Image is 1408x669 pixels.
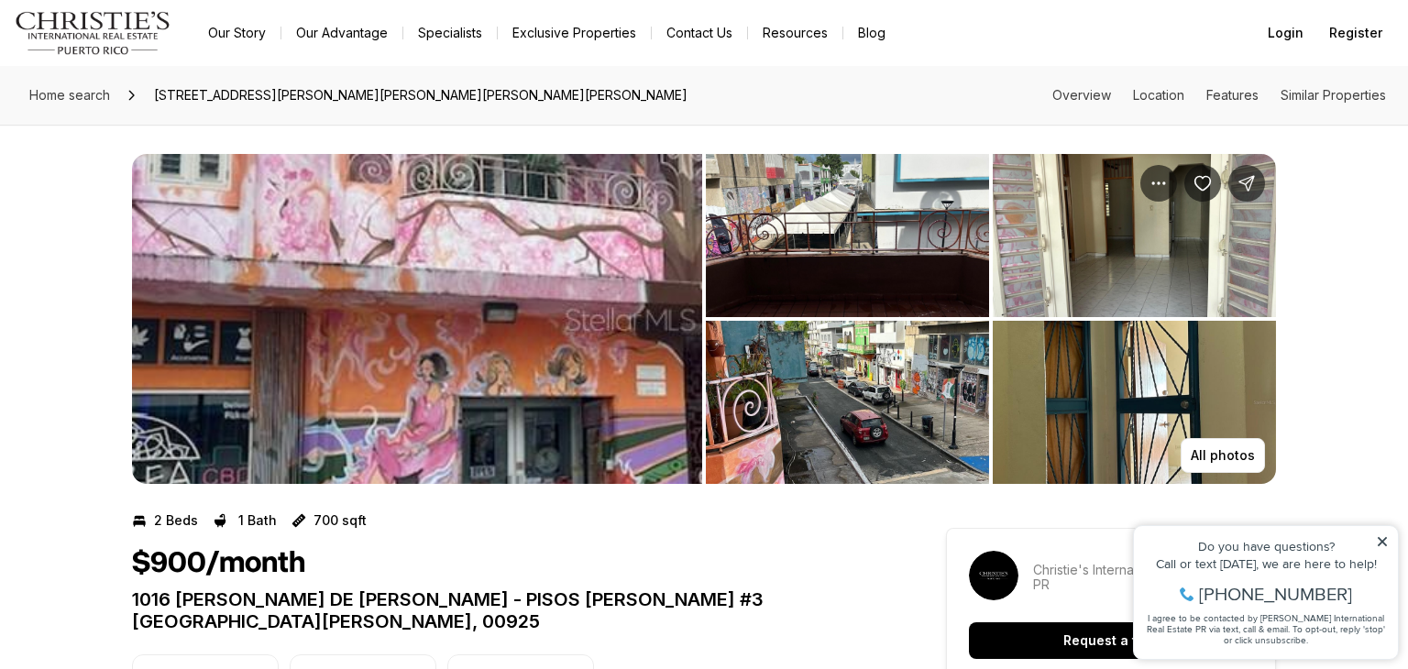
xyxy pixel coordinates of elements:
[1206,87,1259,103] a: Skip to: Features
[132,154,702,484] button: View image gallery
[23,113,261,148] span: I agree to be contacted by [PERSON_NAME] International Real Estate PR via text, call & email. To ...
[154,513,198,528] p: 2 Beds
[193,20,280,46] a: Our Story
[706,321,989,484] button: View image gallery
[313,513,367,528] p: 700 sqft
[132,588,880,632] p: 1016 [PERSON_NAME] DE [PERSON_NAME] - PISOS [PERSON_NAME] #3 [GEOGRAPHIC_DATA][PERSON_NAME], 00925
[1181,438,1265,473] button: All photos
[993,321,1276,484] button: View image gallery
[1318,15,1393,51] button: Register
[238,513,277,528] p: 1 Bath
[75,86,228,104] span: [PHONE_NUMBER]
[1052,87,1111,103] a: Skip to: Overview
[706,154,1276,484] li: 2 of 4
[132,154,702,484] li: 1 of 4
[748,20,842,46] a: Resources
[1191,448,1255,463] p: All photos
[132,154,1276,484] div: Listing Photos
[993,154,1276,317] button: View image gallery
[15,11,171,55] img: logo
[1329,26,1382,40] span: Register
[1033,563,1253,592] p: Christie's International Real Estate PR
[706,154,989,317] button: View image gallery
[403,20,497,46] a: Specialists
[1063,633,1159,648] p: Request a tour
[1228,165,1265,202] button: Share Property: 1016 PONCE DE LEON - PISOS DON MANUEL #3
[498,20,651,46] a: Exclusive Properties
[281,20,402,46] a: Our Advantage
[19,41,265,54] div: Do you have questions?
[1281,87,1386,103] a: Skip to: Similar Properties
[132,546,305,581] h1: $900/month
[19,59,265,71] div: Call or text [DATE], we are here to help!
[1133,87,1184,103] a: Skip to: Location
[1052,88,1386,103] nav: Page section menu
[1268,26,1303,40] span: Login
[843,20,900,46] a: Blog
[29,87,110,103] span: Home search
[1257,15,1314,51] button: Login
[22,81,117,110] a: Home search
[652,20,747,46] button: Contact Us
[969,622,1253,659] button: Request a tour
[1184,165,1221,202] button: Save Property: 1016 PONCE DE LEON - PISOS DON MANUEL #3
[147,81,695,110] span: [STREET_ADDRESS][PERSON_NAME][PERSON_NAME][PERSON_NAME][PERSON_NAME]
[1140,165,1177,202] button: Property options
